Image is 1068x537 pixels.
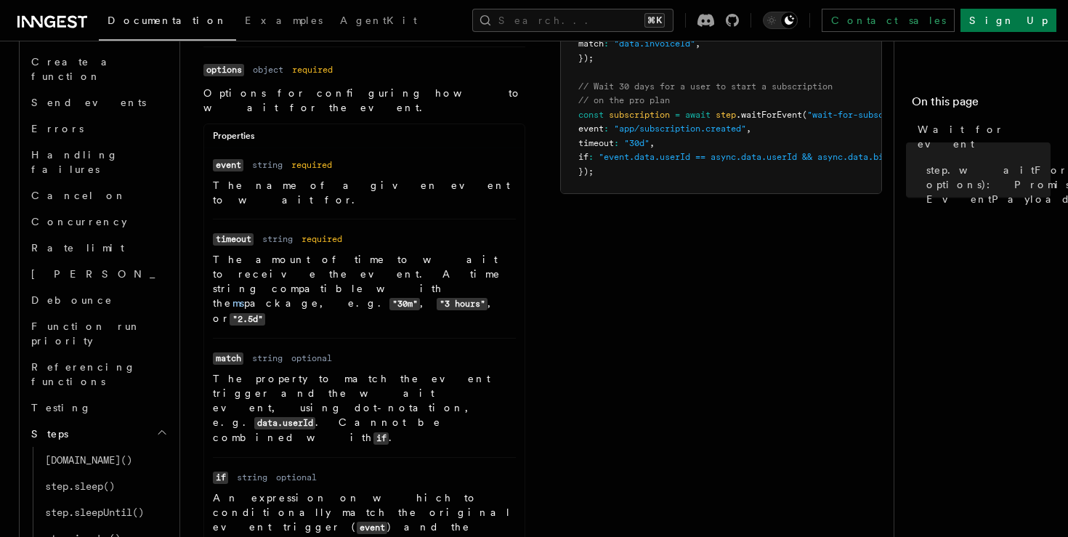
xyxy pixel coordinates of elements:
[960,9,1056,32] a: Sign Up
[236,4,331,39] a: Examples
[650,138,655,148] span: ,
[25,395,171,421] a: Testing
[340,15,417,26] span: AgentKit
[578,39,604,49] span: match
[599,152,985,162] span: "event.data.userId == async.data.userId && async.data.billing_plan == 'pro'"
[609,110,670,120] span: subscription
[213,352,243,365] code: match
[604,39,609,49] span: :
[31,149,118,175] span: Handling failures
[45,480,115,492] span: step.sleep()
[204,130,525,148] div: Properties
[253,64,283,76] dd: object
[25,235,171,261] a: Rate limit
[237,472,267,483] dd: string
[644,13,665,28] kbd: ⌘K
[746,124,751,134] span: ,
[578,110,604,120] span: const
[25,142,171,182] a: Handling failures
[588,152,594,162] span: :
[31,56,118,82] span: Create a function
[614,138,619,148] span: :
[685,110,711,120] span: await
[25,287,171,313] a: Debounce
[25,209,171,235] a: Concurrency
[578,152,588,162] span: if
[736,110,802,120] span: .waitForEvent
[31,123,84,134] span: Errors
[357,522,387,534] code: event
[25,354,171,395] a: Referencing functions
[25,89,171,116] a: Send events
[25,261,171,287] a: [PERSON_NAME]
[331,4,426,39] a: AgentKit
[31,97,146,108] span: Send events
[25,116,171,142] a: Errors
[918,122,1051,151] span: Wait for event
[31,190,126,201] span: Cancel on
[25,421,171,447] button: Steps
[578,138,614,148] span: timeout
[437,298,488,310] code: "3 hours"
[213,252,516,326] p: The amount of time to wait to receive the event. A time string compatible with the package, e.g. ...
[802,110,807,120] span: (
[614,39,695,49] span: "data.invoiceId"
[232,297,244,309] a: ms
[578,124,604,134] span: event
[578,81,833,92] span: // Wait 30 days for a user to start a subscription
[99,4,236,41] a: Documentation
[213,472,228,484] code: if
[213,371,516,445] p: The property to match the event trigger and the wait event, using dot-notation, e.g. . Cannot be ...
[213,178,516,207] p: The name of a given event to wait for.
[389,298,420,310] code: "30m"
[31,402,92,413] span: Testing
[31,320,141,347] span: Function run priority
[912,93,1051,116] h4: On this page
[213,159,243,171] code: event
[25,427,68,441] span: Steps
[252,159,283,171] dd: string
[31,242,124,254] span: Rate limit
[578,95,670,105] span: // on the pro plan
[373,432,389,445] code: if
[262,233,293,245] dd: string
[213,233,254,246] code: timeout
[716,110,736,120] span: step
[45,454,132,466] span: [DOMAIN_NAME]()
[245,15,323,26] span: Examples
[763,12,798,29] button: Toggle dark mode
[675,110,680,120] span: =
[254,417,315,429] code: data.userId
[25,313,171,354] a: Function run priority
[31,216,127,227] span: Concurrency
[252,352,283,364] dd: string
[578,53,594,63] span: });
[472,9,673,32] button: Search...⌘K
[25,49,171,89] a: Create a function
[912,116,1051,157] a: Wait for event
[230,313,265,326] code: "2.5d"
[822,9,955,32] a: Contact sales
[31,268,244,280] span: [PERSON_NAME]
[39,473,171,499] a: step.sleep()
[203,86,525,115] p: Options for configuring how to wait for the event.
[31,294,113,306] span: Debounce
[302,233,342,245] dd: required
[39,447,171,473] a: [DOMAIN_NAME]()
[45,506,144,518] span: step.sleepUntil()
[39,499,171,525] a: step.sleepUntil()
[614,124,746,134] span: "app/subscription.created"
[203,64,244,76] code: options
[624,138,650,148] span: "30d"
[25,182,171,209] a: Cancel on
[292,64,333,76] dd: required
[604,124,609,134] span: :
[291,352,332,364] dd: optional
[695,39,700,49] span: ,
[108,15,227,26] span: Documentation
[291,159,332,171] dd: required
[31,361,136,387] span: Referencing functions
[921,157,1051,212] a: step.waitForEvent(id, options): Promise<null | EventPayload>
[578,166,594,177] span: });
[807,110,924,120] span: "wait-for-subscription"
